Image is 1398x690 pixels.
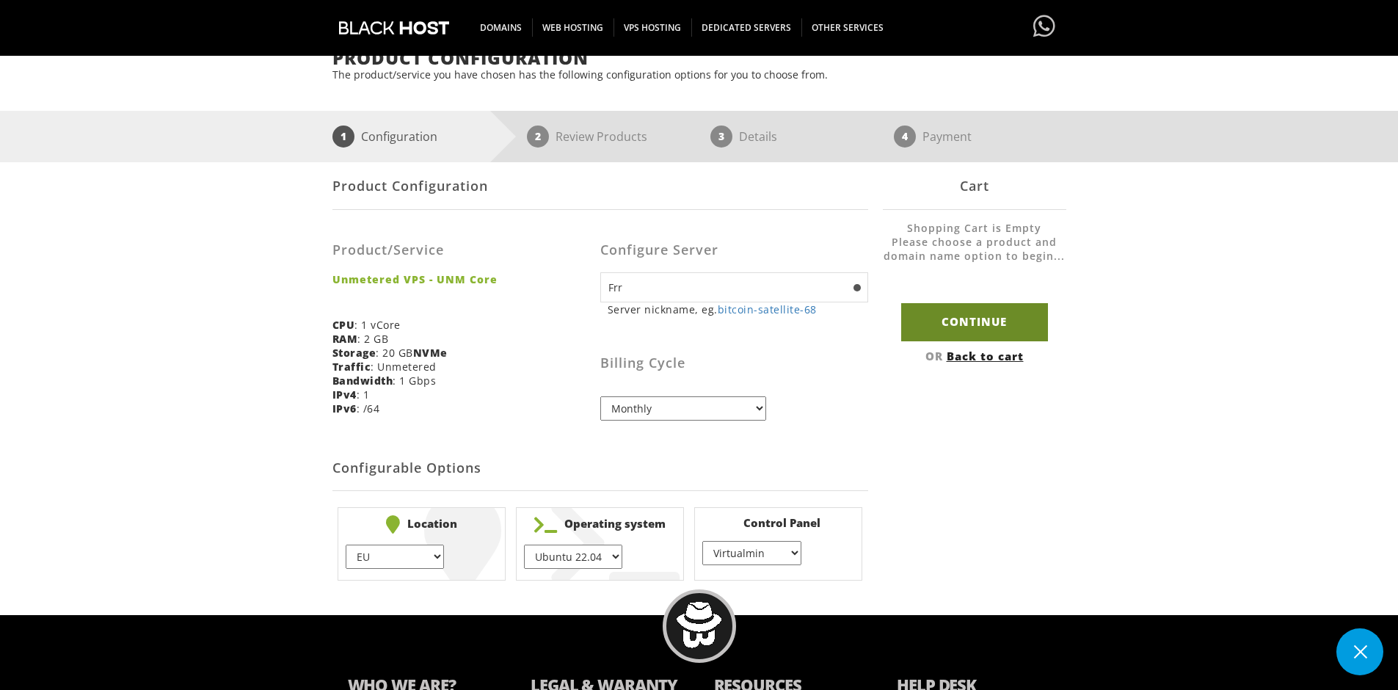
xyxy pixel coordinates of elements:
b: NVMe [413,346,448,360]
span: WEB HOSTING [532,18,614,37]
b: CPU [332,318,355,332]
select: } } } } } } [346,545,444,569]
b: Control Panel [702,515,854,530]
a: Back to cart [947,349,1024,363]
p: Configuration [361,126,437,148]
b: Storage [332,346,376,360]
span: 1 [332,126,354,148]
b: RAM [332,332,358,346]
strong: Unmetered VPS - UNM Core [332,272,589,286]
input: Hostname [600,272,868,302]
li: Shopping Cart is Empty Please choose a product and domain name option to begin... [883,221,1066,277]
span: 2 [527,126,549,148]
div: Product Configuration [332,162,868,210]
p: Details [739,126,777,148]
select: } } } } } } } } } } } } } } } } } } } } } [524,545,622,569]
span: OTHER SERVICES [801,18,894,37]
input: Continue [901,303,1048,341]
select: } } } } [702,541,801,565]
b: Bandwidth [332,374,393,388]
h3: Configure Server [600,243,868,258]
b: Location [346,515,498,534]
h1: Product Configuration [332,48,1066,68]
small: Server nickname, eg. [608,302,868,316]
h2: Configurable Options [332,446,868,491]
p: The product/service you have chosen has the following configuration options for you to choose from. [332,68,1066,81]
div: : 1 vCore : 2 GB : 20 GB : Unmetered : 1 Gbps : 1 : /64 [332,221,600,426]
div: Cart [883,162,1066,210]
a: bitcoin-satellite-68 [718,302,817,316]
b: IPv6 [332,402,357,415]
div: OR [883,349,1066,363]
h3: Billing Cycle [600,356,868,371]
h3: Product/Service [332,243,589,258]
b: IPv4 [332,388,357,402]
b: Operating system [524,515,676,534]
p: Review Products [556,126,647,148]
span: DOMAINS [470,18,533,37]
span: 4 [894,126,916,148]
p: Payment [922,126,972,148]
span: VPS HOSTING [614,18,692,37]
img: BlackHOST mascont, Blacky. [676,602,722,648]
span: 3 [710,126,732,148]
b: Traffic [332,360,371,374]
span: DEDICATED SERVERS [691,18,802,37]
